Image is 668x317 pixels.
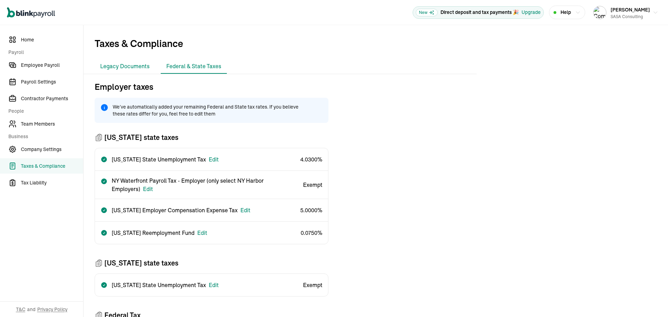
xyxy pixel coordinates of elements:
[21,62,83,69] span: Employee Payroll
[21,36,83,43] span: Home
[21,78,83,86] span: Payroll Settings
[611,7,650,13] span: [PERSON_NAME]
[8,108,79,115] span: People
[21,146,83,153] span: Company Settings
[112,176,303,193] span: NY Waterfront Payroll Tax - Employer (only select NY Harbor Employers)
[206,282,219,288] span: Edit
[300,154,323,165] div: 4.0300%
[95,59,155,74] li: Legacy Documents
[303,179,323,190] div: Exempt
[161,59,227,74] li: Federal & State Taxes
[112,155,219,164] span: [US_STATE] State Unemployment Tax
[21,95,83,102] span: Contractor Payments
[8,49,79,56] span: Payroll
[594,6,606,19] img: Company logo
[590,4,661,21] button: Company logo[PERSON_NAME]SASA Consulting
[112,281,219,289] span: [US_STATE] State Unemployment Tax
[560,9,571,16] span: Help
[112,206,250,214] span: [US_STATE] Employer Compensation Expense Tax
[549,6,585,19] button: Help
[416,9,438,16] span: New
[21,179,83,187] span: Tax Liability
[8,133,79,140] span: Business
[440,9,519,16] p: Direct deposit and tax payments 🎉
[104,258,178,268] span: [US_STATE] state taxes
[104,133,178,142] span: [US_STATE] state taxes
[83,25,668,59] span: Taxes & Compliance
[522,9,541,16] button: Upgrade
[633,284,668,317] iframe: Chat Widget
[21,120,83,128] span: Team Members
[21,163,83,170] span: Taxes & Compliance
[611,14,650,20] div: SASA Consulting
[112,229,207,237] span: [US_STATE] Reemployment Fund
[7,2,55,23] nav: Global
[300,205,323,216] div: 5.0000%
[37,306,67,313] span: Privacy Policy
[16,306,25,313] span: T&C
[194,229,207,236] span: Edit
[140,185,153,192] span: Edit
[95,81,328,92] p: Employer taxes
[206,156,219,163] span: Edit
[238,207,250,214] span: Edit
[303,279,323,291] div: Exempt
[113,103,308,117] span: We’ve automatically added your remaining Federal and State tax rates. If you believe these rates ...
[301,227,323,238] div: 0.0750%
